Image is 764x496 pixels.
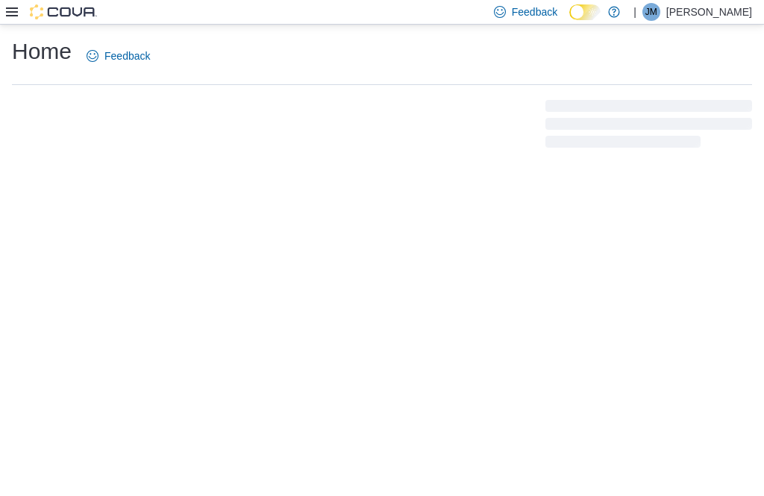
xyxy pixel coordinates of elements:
p: | [633,3,636,21]
span: Feedback [512,4,557,19]
p: [PERSON_NAME] [666,3,752,21]
a: Feedback [81,41,156,71]
div: Jeremy Mead [642,3,660,21]
span: JM [645,3,657,21]
h1: Home [12,37,72,66]
img: Cova [30,4,97,19]
input: Dark Mode [569,4,601,20]
span: Loading [545,103,752,151]
span: Feedback [104,48,150,63]
span: Dark Mode [569,20,570,21]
